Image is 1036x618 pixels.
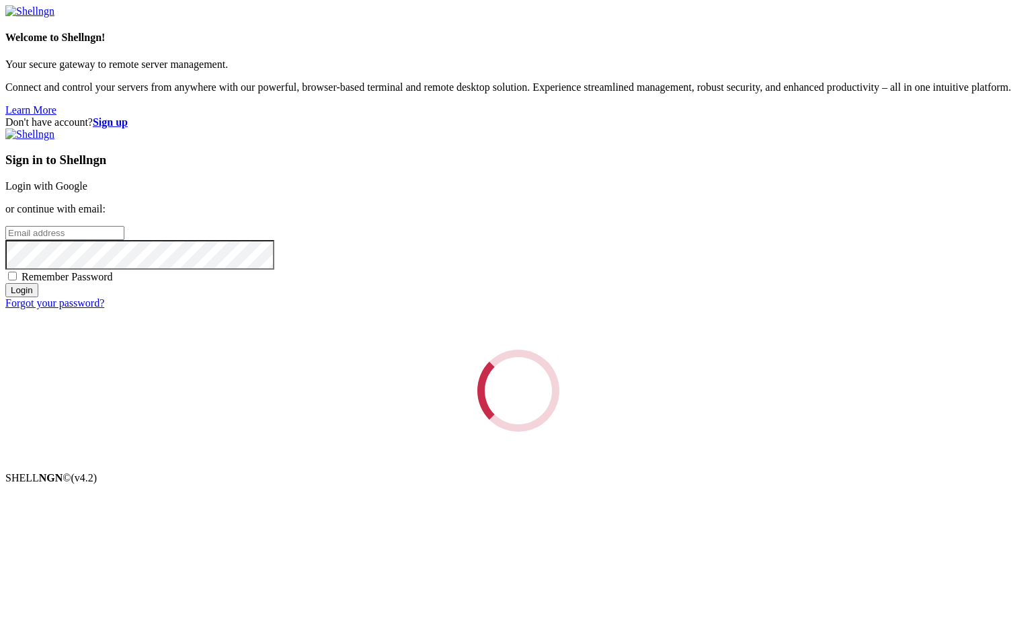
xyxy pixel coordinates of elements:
[39,472,63,484] b: NGN
[8,272,17,280] input: Remember Password
[5,203,1031,215] p: or continue with email:
[5,472,97,484] span: SHELL ©
[5,180,87,192] a: Login with Google
[5,116,1031,128] div: Don't have account?
[5,226,124,240] input: Email address
[5,5,54,17] img: Shellngn
[477,350,559,432] div: Loading...
[5,128,54,141] img: Shellngn
[5,153,1031,167] h3: Sign in to Shellngn
[5,59,1031,71] p: Your secure gateway to remote server management.
[5,32,1031,44] h4: Welcome to Shellngn!
[5,104,56,116] a: Learn More
[22,271,113,282] span: Remember Password
[5,297,104,309] a: Forgot your password?
[5,81,1031,93] p: Connect and control your servers from anywhere with our powerful, browser-based terminal and remo...
[93,116,128,128] a: Sign up
[71,472,97,484] span: 4.2.0
[5,283,38,297] input: Login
